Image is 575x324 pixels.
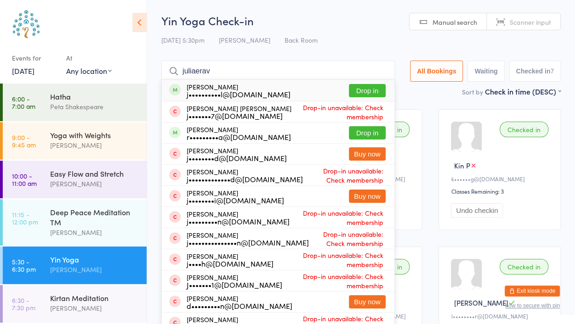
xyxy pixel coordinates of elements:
div: Hatha [50,91,139,101]
div: [PERSON_NAME] [50,179,139,189]
h2: Yin Yoga Check-in [161,13,561,28]
div: [PERSON_NAME] [187,83,290,98]
div: r•••••••••a@[DOMAIN_NAME] [187,133,291,140]
div: [PERSON_NAME] [50,303,139,313]
button: All Bookings [410,61,463,82]
span: Drop-in unavailable: Check membership [282,269,386,292]
a: [DATE] [12,66,34,76]
div: [PERSON_NAME] [50,264,139,275]
div: [PERSON_NAME] [187,252,273,267]
div: [PERSON_NAME] [187,210,290,225]
div: [PERSON_NAME] [187,189,284,204]
div: Checked in [500,122,548,137]
div: [PERSON_NAME] [50,227,139,238]
span: Drop-in unavailable: Check membership [303,164,386,187]
span: Kin P [454,161,470,170]
div: [PERSON_NAME] [187,274,282,288]
time: 6:00 - 7:00 am [12,95,35,110]
label: Sort by [462,87,483,96]
div: [PERSON_NAME] [187,168,303,183]
img: Australian School of Meditation & Yoga [9,7,44,41]
button: Undo checkin [451,203,503,218]
time: 6:30 - 7:30 pm [12,296,35,311]
div: d•••••••••n@[DOMAIN_NAME] [187,302,292,309]
button: Buy now [349,190,386,203]
input: Search [161,61,395,82]
button: Buy now [349,147,386,161]
div: Yin Yoga [50,254,139,264]
span: Scanner input [510,17,551,27]
button: Waiting [467,61,504,82]
div: Easy Flow and Stretch [50,168,139,179]
div: Deep Peace Meditation TM [50,207,139,227]
span: Drop-in unavailable: Check membership [309,227,386,250]
div: Classes Remaining: 3 [451,187,551,195]
a: 6:00 -7:00 amHathaPeta Shakespeare [3,84,147,121]
a: 10:00 -11:00 amEasy Flow and Stretch[PERSON_NAME] [3,161,147,198]
div: Any location [66,66,112,76]
div: 7 [550,67,554,75]
div: j••••••••i@[DOMAIN_NAME] [187,196,284,204]
span: [PERSON_NAME] [454,298,508,307]
span: Drop-in unavailable: Check membership [290,206,386,229]
div: [PERSON_NAME] [187,126,291,140]
time: 9:00 - 9:45 am [12,134,36,148]
button: Exit kiosk mode [505,285,560,296]
div: Yoga with Weights [50,130,139,140]
div: j•••••••••••••d@[DOMAIN_NAME] [187,175,303,183]
div: J•••••••1@[DOMAIN_NAME] [187,281,282,288]
div: Events for [12,50,57,66]
div: j•••••••7@[DOMAIN_NAME] [187,112,291,119]
a: 9:00 -9:45 amYoga with Weights[PERSON_NAME] [3,122,147,160]
button: Drop in [349,126,386,140]
time: 5:30 - 6:30 pm [12,258,36,273]
span: [DATE] 5:30pm [161,35,205,45]
time: 10:00 - 11:00 am [12,172,37,187]
div: j•••••••••n@[DOMAIN_NAME] [187,218,290,225]
span: Drop-in unavailable: Check membership [291,101,386,123]
span: Back Room [285,35,318,45]
button: Drop in [349,84,386,97]
div: [PERSON_NAME] [50,140,139,151]
div: j••••••••••l@[DOMAIN_NAME] [187,90,290,98]
div: [PERSON_NAME] [187,147,287,162]
div: [PERSON_NAME] [187,231,309,246]
time: 11:15 - 12:00 pm [12,211,38,225]
span: Drop-in unavailable: Check membership [273,248,386,271]
div: k••••••g@[DOMAIN_NAME] [451,175,551,183]
div: j••••h@[DOMAIN_NAME] [187,260,273,267]
a: 11:15 -12:00 pmDeep Peace Meditation TM[PERSON_NAME] [3,199,147,246]
a: 5:30 -6:30 pmYin Yoga[PERSON_NAME] [3,246,147,284]
div: j•••••••••••••••n@[DOMAIN_NAME] [187,239,309,246]
div: Checked in [500,259,548,274]
button: how to secure with pin [505,302,560,309]
a: 6:30 -7:30 pmKirtan Meditation[PERSON_NAME] [3,285,147,323]
span: Manual search [433,17,477,27]
span: [PERSON_NAME] [219,35,270,45]
div: Check in time (DESC) [485,86,561,96]
div: [PERSON_NAME] [187,295,292,309]
div: l••••••••r@[DOMAIN_NAME] [451,312,551,320]
div: [PERSON_NAME] [PERSON_NAME] [187,105,291,119]
button: Buy now [349,295,386,308]
div: Peta Shakespeare [50,101,139,112]
div: Kirtan Meditation [50,293,139,303]
div: j••••••••d@[DOMAIN_NAME] [187,154,287,162]
button: Checked in7 [509,61,561,82]
div: At [66,50,112,66]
